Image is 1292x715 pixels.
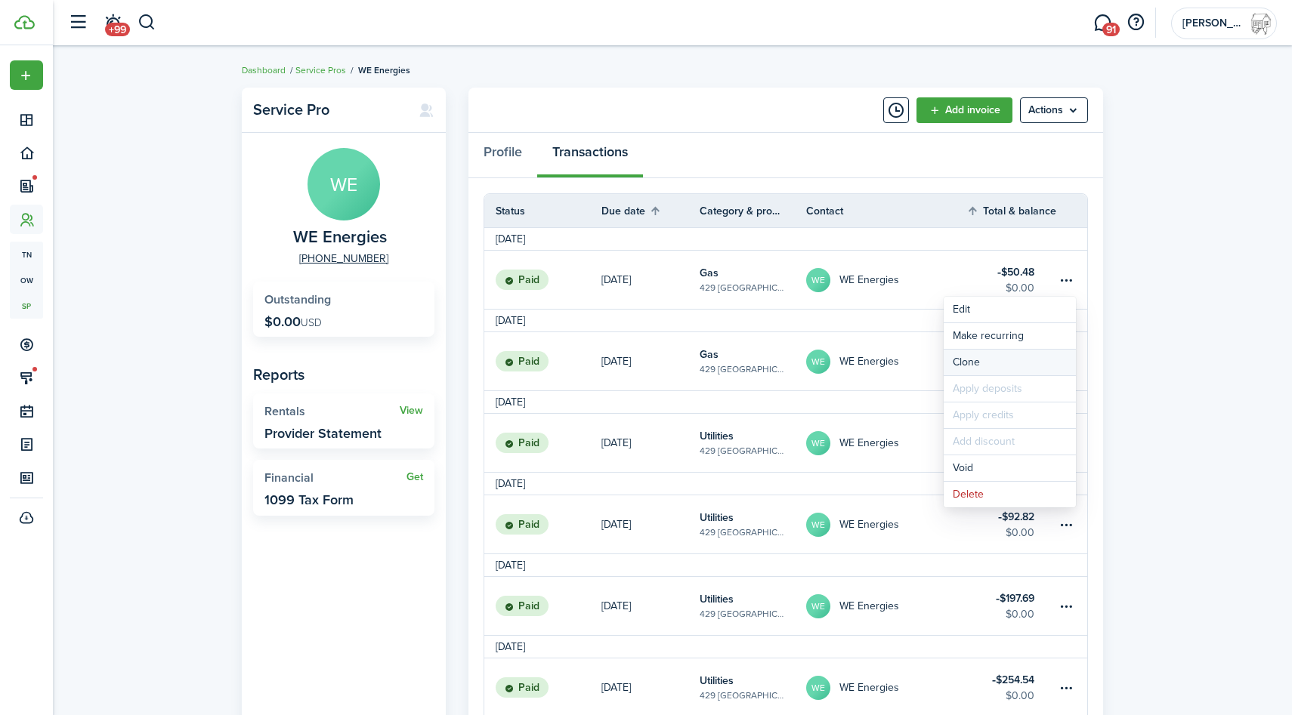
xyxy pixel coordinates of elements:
[806,332,966,390] a: WEWE Energies
[138,10,156,35] button: Search
[10,267,43,293] a: ow
[406,471,423,483] a: Get
[299,251,388,267] a: [PHONE_NUMBER]
[98,4,127,42] a: Notifications
[966,495,1057,553] a: $92.82$0.00
[806,577,966,635] a: WEWE Energies
[700,428,734,444] table-info-title: Utilities
[10,60,43,90] button: Open menu
[700,281,784,294] table-subtitle: 429 [GEOGRAPHIC_DATA]
[944,455,1076,481] button: Void
[601,435,631,451] p: [DATE]
[468,133,537,178] a: Profile
[496,677,549,698] status: Paid
[998,509,1034,525] table-amount-title: $92.82
[806,268,830,292] avatar-text: WE
[700,689,784,702] table-subtitle: 429 [GEOGRAPHIC_DATA]
[996,590,1034,606] table-amount-title: $197.69
[601,577,700,635] a: [DATE]
[484,394,536,410] td: [DATE]
[484,414,601,472] a: Paid
[601,414,700,472] a: [DATE]
[700,414,806,472] a: Utilities429 [GEOGRAPHIC_DATA]
[601,598,631,614] p: [DATE]
[484,203,601,219] th: Status
[1006,525,1034,541] table-amount-description: $0.00
[1088,4,1117,42] a: Messaging
[806,513,830,537] avatar-text: WE
[1058,271,1076,289] button: Open menu
[700,510,734,525] table-info-title: Utilities
[806,431,830,455] avatar-text: WE
[997,264,1034,280] table-amount-title: $50.48
[1102,23,1120,36] span: 91
[484,476,536,492] td: [DATE]
[916,97,1012,123] a: Add invoice
[839,600,899,612] table-profile-info-text: WE Energies
[295,63,346,77] a: Service Pros
[496,270,549,291] status: Paid
[700,495,806,553] a: Utilities429 [GEOGRAPHIC_DATA]
[839,356,899,368] table-profile-info-text: WE Energies
[944,323,1076,349] a: Make recurring
[944,297,1076,322] button: Edit
[806,251,966,309] a: WEWE Energies
[496,596,549,617] status: Paid
[966,577,1057,635] a: $197.69$0.00
[358,63,410,77] span: WE Energies
[839,519,899,531] table-profile-info-text: WE Energies
[484,332,601,390] a: Paid
[1123,10,1148,35] button: Open resource center
[700,203,806,219] th: Category & property
[700,362,784,376] table-subtitle: 429 [GEOGRAPHIC_DATA]
[484,251,601,309] a: Paid
[700,332,806,390] a: Gas429 [GEOGRAPHIC_DATA]
[839,274,899,286] table-profile-info-text: WE Energies
[966,202,1057,220] th: Sort
[253,363,434,386] panel-main-subtitle: Reports
[1020,97,1088,123] button: Open menu
[601,680,631,695] p: [DATE]
[601,332,700,390] a: [DATE]
[601,516,631,532] p: [DATE]
[253,101,403,119] panel-main-title: Service Pro
[839,437,899,449] table-profile-info-text: WE Energies
[484,231,536,247] td: [DATE]
[944,482,1076,507] button: Delete
[1006,280,1034,296] table-amount-description: $0.00
[264,291,331,308] span: Outstanding
[308,148,380,220] avatar-text: WE
[484,577,601,635] a: Paid
[806,676,830,700] avatar-text: WE
[496,514,549,535] status: Paid
[601,353,631,369] p: [DATE]
[264,471,406,485] widget-stats-title: Financial
[700,251,806,309] a: Gas429 [GEOGRAPHIC_DATA]
[496,351,549,372] status: Paid
[10,242,43,267] a: tn
[496,433,549,454] status: Paid
[10,293,43,319] a: sp
[293,228,387,247] span: WE Energies
[700,265,719,281] table-info-title: Gas
[484,495,601,553] a: Paid
[806,350,830,374] avatar-text: WE
[806,414,966,472] a: WEWE Energies
[484,313,536,328] td: [DATE]
[601,251,700,309] a: [DATE]
[700,607,784,621] table-subtitle: 429 [GEOGRAPHIC_DATA]
[601,272,631,288] p: [DATE]
[484,639,536,655] td: [DATE]
[806,495,966,553] a: WEWE Energies
[400,405,423,417] a: View
[944,350,1076,375] a: Clone
[264,492,354,507] widget-stats-description: 1099 Tax Form
[1182,18,1243,29] span: Carranza Rental Properties
[105,23,130,36] span: +99
[700,444,784,458] table-subtitle: 429 [GEOGRAPHIC_DATA]
[601,495,700,553] a: [DATE]
[806,594,830,618] avatar-text: WE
